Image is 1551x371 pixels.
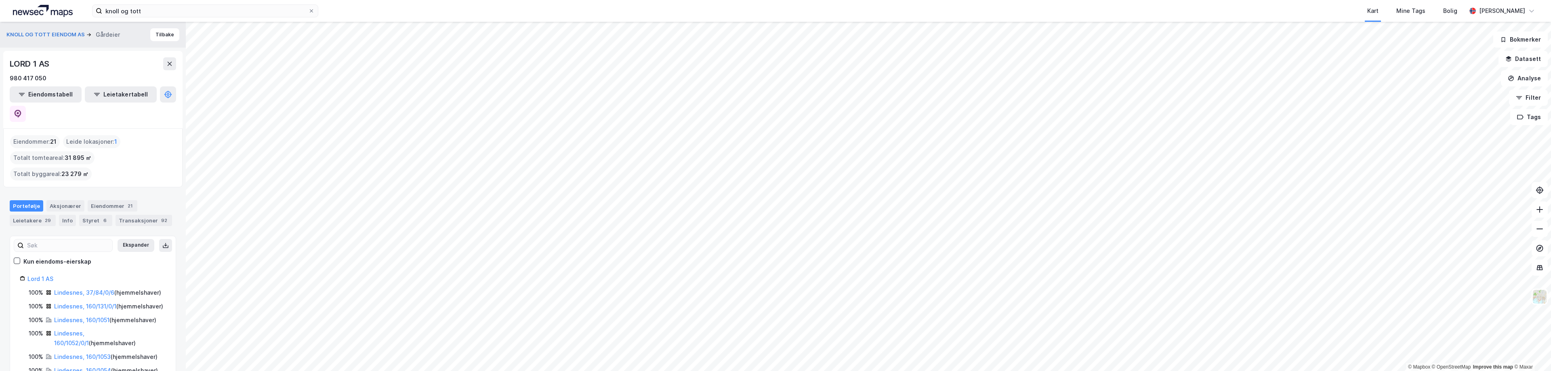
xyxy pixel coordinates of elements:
div: 29 [43,216,53,224]
button: Analyse [1501,70,1548,86]
div: ( hjemmelshaver ) [54,288,161,298]
img: Z [1532,289,1547,304]
a: Lord 1 AS [27,275,53,282]
div: 100% [29,315,43,325]
div: Totalt byggareal : [10,168,92,180]
button: Tilbake [150,28,179,41]
a: Lindesnes, 160/131/0/1 [54,303,116,310]
div: 100% [29,352,43,362]
a: OpenStreetMap [1432,364,1471,370]
button: Tags [1510,109,1548,125]
img: logo.a4113a55bc3d86da70a041830d287a7e.svg [13,5,73,17]
div: Aksjonærer [46,200,84,212]
a: Lindesnes, 160/1051 [54,317,109,323]
div: ( hjemmelshaver ) [54,352,158,362]
button: Bokmerker [1493,31,1548,48]
a: Lindesnes, 37/84/0/6 [54,289,114,296]
button: Filter [1509,90,1548,106]
button: Leietakertabell [85,86,157,103]
div: ( hjemmelshaver ) [54,329,166,348]
div: Eiendommer [88,200,137,212]
iframe: Chat Widget [1511,332,1551,371]
div: Eiendommer : [10,135,60,148]
span: 1 [114,137,117,147]
button: Datasett [1498,51,1548,67]
button: KNOLL OG TOTT EIENDOM AS [6,31,86,39]
a: Mapbox [1408,364,1430,370]
div: 980 417 050 [10,73,46,83]
div: Kontrollprogram for chat [1511,332,1551,371]
div: 92 [160,216,169,224]
div: ( hjemmelshaver ) [54,302,163,311]
div: LORD 1 AS [10,57,51,70]
div: Bolig [1443,6,1457,16]
button: Ekspander [118,239,154,252]
div: Leietakere [10,215,56,226]
a: Improve this map [1473,364,1513,370]
div: Kun eiendoms-eierskap [23,257,91,266]
div: Info [59,215,76,226]
div: Kart [1367,6,1379,16]
div: 6 [101,216,109,224]
div: Leide lokasjoner : [63,135,120,148]
a: Lindesnes, 160/1053 [54,353,111,360]
div: [PERSON_NAME] [1479,6,1525,16]
a: Lindesnes, 160/1052/0/1 [54,330,89,346]
div: Mine Tags [1396,6,1425,16]
span: 21 [50,137,57,147]
span: 31 895 ㎡ [65,153,91,163]
input: Søk [24,239,112,252]
div: 100% [29,288,43,298]
div: Styret [79,215,112,226]
div: Totalt tomteareal : [10,151,95,164]
input: Søk på adresse, matrikkel, gårdeiere, leietakere eller personer [102,5,308,17]
div: Transaksjoner [116,215,172,226]
div: Gårdeier [96,30,120,40]
div: 100% [29,302,43,311]
div: 21 [126,202,134,210]
div: ( hjemmelshaver ) [54,315,156,325]
div: 100% [29,329,43,338]
button: Eiendomstabell [10,86,82,103]
span: 23 279 ㎡ [61,169,88,179]
div: Portefølje [10,200,43,212]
